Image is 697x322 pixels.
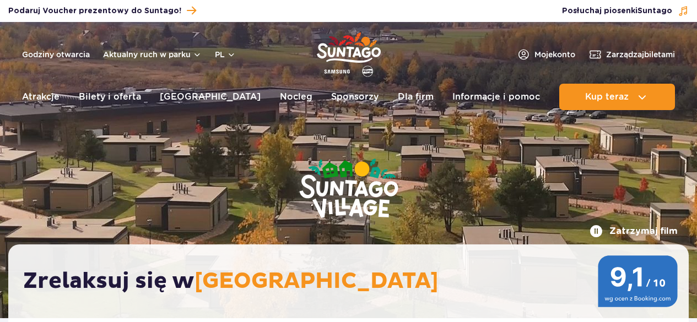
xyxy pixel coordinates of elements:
a: Zarządzajbiletami [588,48,675,61]
a: Dla firm [398,84,434,110]
img: 9,1/10 wg ocen z Booking.com [598,255,678,307]
a: Atrakcje [22,84,60,110]
a: Mojekonto [517,48,575,61]
span: Podaruj Voucher prezentowy do Suntago! [8,6,181,17]
span: Kup teraz [585,92,629,102]
a: Bilety i oferta [79,84,141,110]
span: Zarządzaj biletami [606,49,675,60]
span: [GEOGRAPHIC_DATA] [194,268,439,295]
a: Godziny otwarcia [22,49,90,60]
a: Informacje i pomoc [452,84,540,110]
button: Kup teraz [559,84,675,110]
span: Moje konto [534,49,575,60]
h2: Zrelaksuj się w [23,268,685,295]
img: Suntago Village [255,116,442,263]
span: Posłuchaj piosenki [562,6,672,17]
span: Suntago [637,7,672,15]
a: Park of Poland [317,28,381,78]
a: Podaruj Voucher prezentowy do Suntago! [8,3,196,18]
button: Zatrzymaj film [590,225,678,238]
button: Posłuchaj piosenkiSuntago [562,6,689,17]
button: Aktualny ruch w parku [103,50,202,59]
a: Sponsorzy [331,84,379,110]
a: Nocleg [280,84,312,110]
a: [GEOGRAPHIC_DATA] [160,84,261,110]
button: pl [215,49,236,60]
